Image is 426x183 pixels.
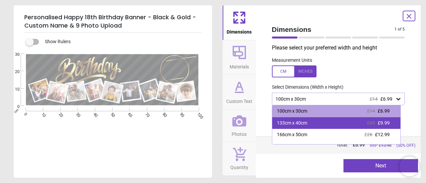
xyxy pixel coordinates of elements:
span: 0 [7,104,20,110]
span: £9.99 [378,120,390,126]
span: £12.99 [375,132,390,137]
span: Custom Text [226,95,252,105]
p: Please select your preferred width and height [272,44,410,51]
div: 166cm x 50cm [277,132,307,138]
span: (50% OFF) [396,142,415,148]
span: 10 [7,87,20,92]
div: 133cm x 40cm [277,120,307,127]
button: Dimensions [223,5,256,40]
label: Measurement Units [272,57,312,64]
span: £20 [367,120,375,126]
button: Custom Text [223,75,256,109]
h5: Personalised Happy 18th Birthday Banner - Black & Gold - Custom Name & 9 Photo Upload [24,11,201,33]
span: cm [13,108,19,114]
span: Quantity [230,161,248,171]
span: £6.99 [380,96,392,102]
div: 100cm x 30cm [277,108,307,115]
span: RRP [370,142,391,148]
div: Show Rulers [30,38,212,46]
span: £ 13.98 [379,143,391,148]
span: £26 [364,132,372,137]
div: Total: [271,142,416,148]
span: 20 [7,69,20,75]
span: 1 of 5 [394,27,405,32]
span: Dimensions [272,25,395,34]
span: 30 [7,52,20,57]
span: £6.99 [378,108,390,114]
button: Photos [223,110,256,142]
label: Select Dimensions (Width x Height) [267,84,343,91]
span: £14 [370,96,378,102]
span: £ [353,142,365,148]
span: 6.99 [355,142,365,147]
span: Dimensions [227,26,252,36]
button: Materials [223,40,256,75]
iframe: Brevo live chat [399,156,419,176]
button: Quantity [223,142,256,175]
div: 100cm x 30cm [275,96,395,102]
button: Next [343,159,418,172]
span: £14 [367,108,375,114]
span: Materials [230,60,249,70]
span: Photos [232,128,247,138]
